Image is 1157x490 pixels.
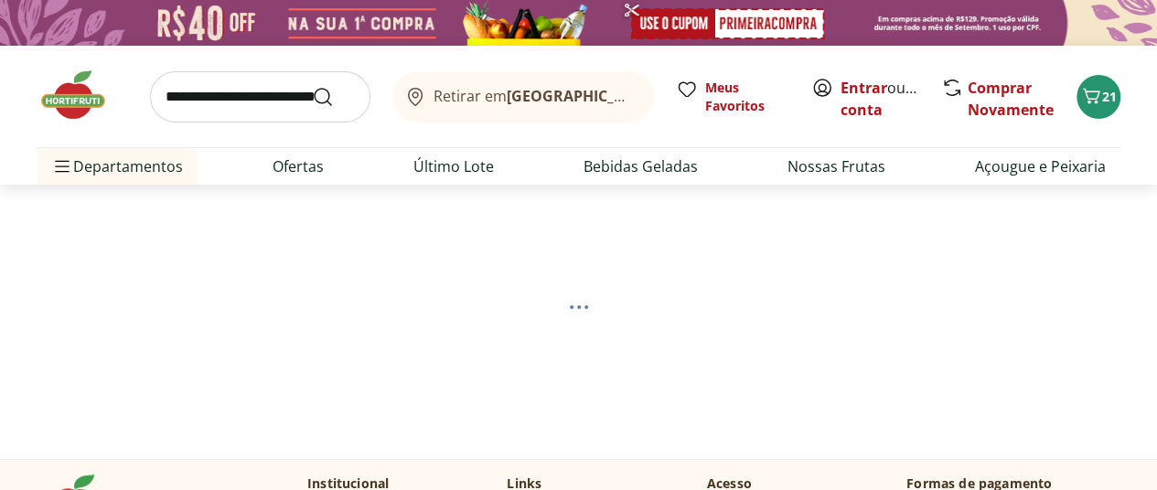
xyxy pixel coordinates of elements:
a: Meus Favoritos [676,79,789,115]
button: Retirar em[GEOGRAPHIC_DATA]/[GEOGRAPHIC_DATA] [392,71,654,122]
a: Açougue e Peixaria [975,155,1106,177]
span: Departamentos [51,144,183,188]
span: Retirar em [434,88,636,104]
span: ou [841,77,922,121]
a: Último Lote [413,155,494,177]
button: Submit Search [312,86,356,108]
button: Carrinho [1077,75,1120,119]
a: Bebidas Geladas [584,155,698,177]
a: Entrar [841,78,887,98]
input: search [150,71,370,122]
span: 21 [1102,88,1117,105]
button: Menu [51,144,73,188]
span: Meus Favoritos [705,79,789,115]
b: [GEOGRAPHIC_DATA]/[GEOGRAPHIC_DATA] [507,86,815,106]
a: Ofertas [273,155,324,177]
img: Hortifruti [37,68,128,122]
a: Nossas Frutas [787,155,885,177]
a: Criar conta [841,78,941,120]
a: Comprar Novamente [968,78,1054,120]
